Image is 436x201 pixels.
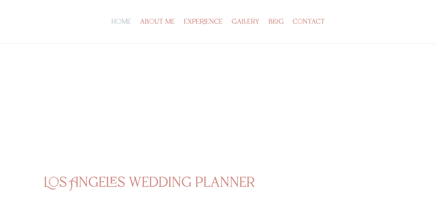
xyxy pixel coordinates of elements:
a: blog [268,20,284,43]
a: about me [140,20,175,43]
a: home [111,20,131,43]
a: gallery [232,20,260,43]
a: experience [184,20,223,43]
h1: Los Angeles wedding planner [44,176,393,193]
a: contact [293,20,325,43]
